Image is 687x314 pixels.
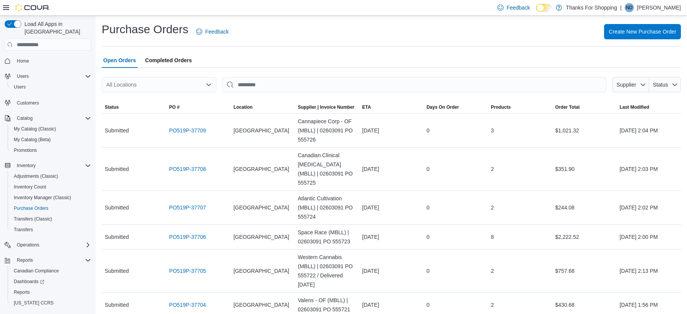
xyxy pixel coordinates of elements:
span: My Catalog (Beta) [14,137,51,143]
span: Inventory Count [11,182,91,192]
a: PO519P-37707 [169,203,206,212]
button: Reports [2,255,94,266]
span: Days On Order [427,104,459,110]
button: Status [649,77,681,92]
span: My Catalog (Classic) [11,124,91,134]
button: ETA [359,101,423,113]
div: [DATE] [359,297,423,312]
span: Feedback [205,28,229,35]
span: Adjustments (Classic) [14,173,58,179]
input: This is a search bar. After typing your query, hit enter to filter the results lower in the page. [223,77,606,92]
button: Open list of options [206,82,212,88]
span: 0 [427,266,430,275]
button: Products [488,101,552,113]
a: Transfers (Classic) [11,214,55,224]
a: PO519P-37709 [169,126,206,135]
span: Users [11,82,91,92]
span: Users [17,73,29,79]
span: Submitted [105,266,129,275]
a: Inventory Manager (Classic) [11,193,74,202]
a: Home [14,56,32,66]
span: Canadian Compliance [11,266,91,275]
span: 2 [491,266,494,275]
div: [DATE] [359,263,423,279]
button: Reports [8,287,94,298]
span: Feedback [507,4,530,11]
span: Reports [14,289,30,295]
span: Home [17,58,29,64]
span: Inventory Manager (Classic) [11,193,91,202]
div: $244.08 [552,200,616,215]
span: Last Modified [620,104,649,110]
a: Inventory Count [11,182,49,192]
a: Dashboards [11,277,47,286]
span: 3 [491,126,494,135]
button: Canadian Compliance [8,266,94,276]
span: Submitted [105,126,129,135]
div: Location [234,104,253,110]
div: $757.68 [552,263,616,279]
button: Inventory [14,161,39,170]
button: Users [8,82,94,92]
span: Open Orders [103,53,136,68]
span: Transfers (Classic) [11,214,91,224]
span: Reports [11,288,91,297]
button: Reports [14,256,36,265]
div: [DATE] 2:04 PM [617,123,681,138]
button: Last Modified [617,101,681,113]
a: My Catalog (Classic) [11,124,59,134]
button: Status [102,101,166,113]
a: Customers [14,98,42,108]
span: Status [653,82,668,88]
button: Users [14,72,32,81]
button: Create New Purchase Order [604,24,681,39]
button: My Catalog (Beta) [8,134,94,145]
div: Space Race (MBLL) | 02603091 PO 555723 [295,225,359,249]
a: Promotions [11,146,40,155]
span: PO # [169,104,179,110]
span: Products [491,104,511,110]
h1: Purchase Orders [102,22,188,37]
span: 8 [491,232,494,242]
button: Order Total [552,101,616,113]
button: Catalog [14,114,36,123]
a: PO519P-37708 [169,164,206,174]
span: [GEOGRAPHIC_DATA] [234,300,289,309]
p: [PERSON_NAME] [637,3,681,12]
button: Users [2,71,94,82]
div: [DATE] 1:56 PM [617,297,681,312]
span: Completed Orders [145,53,192,68]
a: Dashboards [8,276,94,287]
div: Cannapiece Corp - OF (MBLL) | 02603091 PO 555726 [295,114,359,147]
div: Atlantic Cultivation (MBLL) | 02603091 PO 555724 [295,191,359,224]
span: [GEOGRAPHIC_DATA] [234,266,289,275]
div: $430.68 [552,297,616,312]
span: Inventory [17,163,36,169]
button: Supplier | Invoice Number [295,101,359,113]
span: 0 [427,300,430,309]
span: Operations [14,240,91,250]
span: Submitted [105,203,129,212]
span: Status [105,104,119,110]
button: Inventory Manager (Classic) [8,192,94,203]
span: My Catalog (Beta) [11,135,91,144]
div: $351.90 [552,161,616,177]
button: Customers [2,97,94,108]
span: Canadian Compliance [14,268,59,274]
p: | [620,3,622,12]
span: Load All Apps in [GEOGRAPHIC_DATA] [21,20,91,35]
button: Promotions [8,145,94,156]
button: Home [2,55,94,66]
div: [DATE] [359,161,423,177]
button: Transfers [8,224,94,235]
span: Submitted [105,232,129,242]
span: Catalog [17,115,32,121]
button: Supplier [612,77,649,92]
button: Catalog [2,113,94,124]
div: Canadian Clinical [MEDICAL_DATA] (MBLL) | 02603091 PO 555725 [295,148,359,190]
a: PO519P-37704 [169,300,206,309]
span: Transfers [11,225,91,234]
span: Inventory Manager (Classic) [14,195,71,201]
span: Transfers [14,227,33,233]
span: Catalog [14,114,91,123]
